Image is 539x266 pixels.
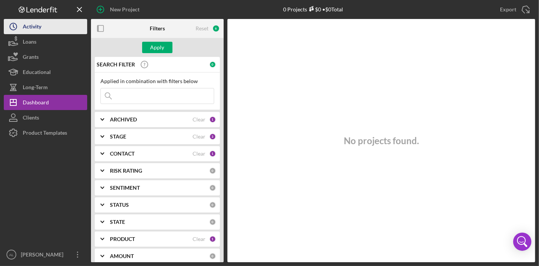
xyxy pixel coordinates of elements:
[4,125,87,140] button: Product Templates
[209,116,216,123] div: 1
[209,253,216,260] div: 0
[4,247,87,262] button: AL[PERSON_NAME]
[142,42,172,53] button: Apply
[110,151,135,157] b: CONTACT
[110,168,142,174] b: RISK RATING
[209,150,216,157] div: 1
[4,19,87,34] button: Activity
[23,80,48,97] div: Long-Term
[23,49,39,66] div: Grants
[150,42,165,53] div: Apply
[23,110,39,127] div: Clients
[23,19,41,36] div: Activity
[209,236,216,242] div: 1
[4,95,87,110] button: Dashboard
[110,202,129,208] b: STATUS
[100,78,214,84] div: Applied in combination with filters below
[209,61,216,68] div: 0
[91,2,147,17] button: New Project
[19,247,68,264] div: [PERSON_NAME]
[110,116,137,123] b: ARCHIVED
[23,125,67,142] div: Product Templates
[4,65,87,80] button: Educational
[193,236,205,242] div: Clear
[4,34,87,49] button: Loans
[4,80,87,95] button: Long-Term
[193,151,205,157] div: Clear
[23,65,51,82] div: Educational
[209,219,216,225] div: 0
[23,34,36,51] div: Loans
[492,2,535,17] button: Export
[9,253,14,257] text: AL
[209,201,216,208] div: 0
[209,133,216,140] div: 3
[110,219,125,225] b: STATE
[193,134,205,140] div: Clear
[23,95,49,112] div: Dashboard
[110,185,140,191] b: SENTIMENT
[150,25,165,31] b: Filters
[110,134,126,140] b: STAGE
[344,135,419,146] h3: No projects found.
[110,2,139,17] div: New Project
[212,25,220,32] div: 6
[4,49,87,65] button: Grants
[110,253,134,259] b: AMOUNT
[500,2,516,17] div: Export
[283,6,343,13] div: 0 Projects • $0 Total
[513,233,531,251] div: Open Intercom Messenger
[209,184,216,191] div: 0
[307,6,321,13] div: $0
[4,110,87,125] button: Clients
[110,236,135,242] b: PRODUCT
[196,25,208,31] div: Reset
[193,116,205,123] div: Clear
[209,167,216,174] div: 0
[97,61,135,68] b: SEARCH FILTER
